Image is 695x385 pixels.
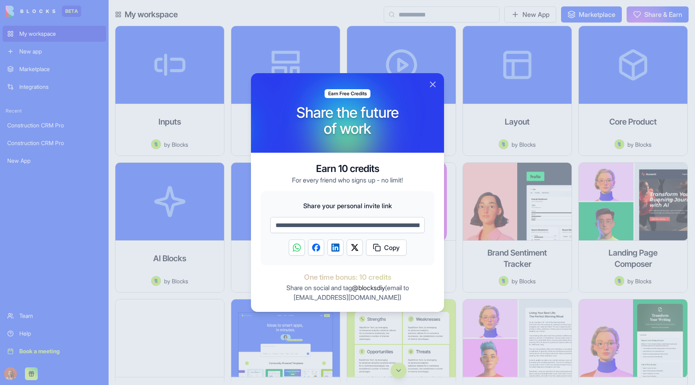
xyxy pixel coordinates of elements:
img: LinkedIn [331,244,339,252]
button: Share on Facebook [308,240,324,256]
p: Share on social and tag (email to ) [261,283,434,302]
h3: Earn 10 credits [292,162,403,175]
span: One time bonus: 10 credits [261,272,434,283]
img: Twitter [351,244,359,252]
span: Earn Free Credits [328,90,367,97]
span: @blocksdiy [352,284,385,292]
a: [EMAIL_ADDRESS][DOMAIN_NAME] [294,293,399,301]
span: Share your personal invite link [270,201,425,211]
span: Copy [384,243,400,252]
h1: Share the future of work [296,104,399,137]
img: Facebook [312,244,320,252]
button: Share on Twitter [347,240,363,256]
p: For every friend who signs up - no limit! [292,175,403,185]
button: Share on LinkedIn [327,240,343,256]
button: Copy [366,240,407,256]
button: Share on WhatsApp [289,240,305,256]
img: WhatsApp [293,244,301,252]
